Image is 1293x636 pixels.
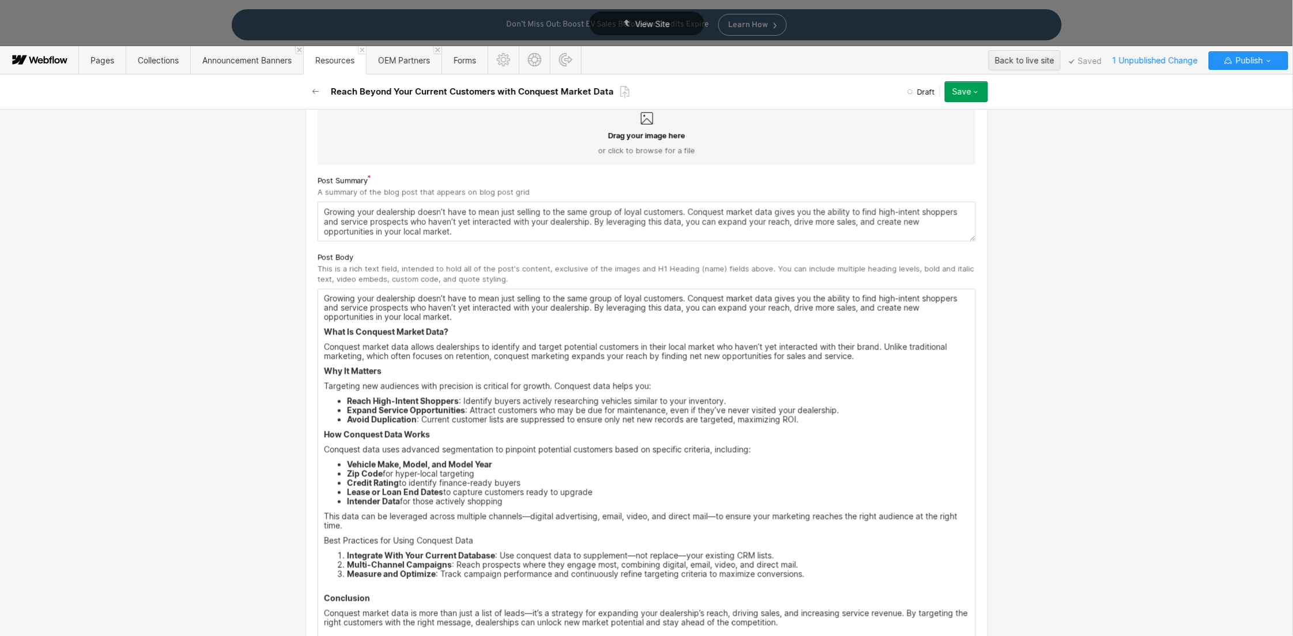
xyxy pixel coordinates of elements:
li: to identify finance-ready buyers [347,479,970,488]
strong: What Is Conquest Market Data? [324,327,448,337]
strong: Lease or Loan End Dates [347,487,443,497]
span: Resources [315,55,355,65]
button: Publish [1209,51,1288,70]
strong: Credit Rating [347,478,399,488]
li: to capture customers ready to upgrade [347,488,970,497]
a: Close 'Announcement Banners' tab [295,46,303,54]
span: Drag your image here [608,130,685,141]
span: View Site [635,19,670,29]
span: OEM Partners [378,55,430,65]
li: : Attract customers who may be due for maintenance, even if they’ve never visited your dealership. [347,406,970,415]
strong: Expand Service Opportunities [347,405,465,415]
li: for those actively shopping [347,497,970,506]
strong: How Conquest Data Works [324,430,430,439]
span: Pages [91,55,114,65]
p: Conquest data uses advanced segmentation to pinpoint potential customers based on specific criter... [324,445,970,454]
p: Best Practices for Using Conquest Data [324,536,970,545]
strong: Vehicle Make, Model, and Model Year [347,460,492,469]
li: : Use conquest data to supplement—not replace—your existing CRM lists. [347,551,970,560]
p: Growing your dealership doesn’t have to mean just selling to the same group of loyal customers. C... [324,294,970,322]
span: Draft [917,86,935,97]
p: Conquest market data allows dealerships to identify and target potential customers in their local... [324,343,970,361]
span: or click to browse for a file [598,145,695,156]
textarea: Growing your dealership doesn’t have to mean just selling to the same group of loyal customers. C... [318,202,976,242]
p: Targeting new audiences with precision is critical for growth. Conquest data helps you: [324,382,970,391]
strong: Avoid Duplication [347,415,417,424]
li: : Track campaign performance and continuously refine targeting criteria to maximize conversions. [347,570,970,588]
span: Publish [1234,52,1263,69]
p: Conquest market data is more than just a list of leads—it’s a strategy for expanding your dealers... [324,609,970,627]
span: Forms [454,55,476,65]
a: Close 'Resources' tab [358,46,366,54]
strong: Why It Matters [324,366,382,376]
strong: Reach High-Intent Shoppers [347,396,459,406]
li: for hyper-local targeting [347,469,970,479]
span: Saved [1069,59,1102,65]
p: This data can be leveraged across multiple channels—digital advertising, email, video, and direct... [324,512,970,530]
strong: Intender Data [347,496,400,506]
span: Post Body [318,252,353,262]
span: Post Summary [318,175,368,186]
span: 1 Unpublished Change [1107,51,1203,69]
span: Collections [138,55,179,65]
li: : Current customer lists are suppressed to ensure only net new records are targeted, maximizing ROI. [347,415,970,424]
li: : Identify buyers actively researching vehicles similar to your inventory. [347,397,970,406]
strong: Conclusion [324,593,370,603]
strong: Measure and Optimize [347,569,436,579]
div: Save [952,87,971,96]
button: Save [945,81,988,102]
strong: Integrate With Your Current Database [347,551,495,560]
div: Back to live site [995,52,1054,69]
span: Announcement Banners [202,55,292,65]
a: Close 'OEM Partners' tab [433,46,442,54]
span: This is a rich text field, intended to hold all of the post's content, exclusive of the images an... [318,264,974,284]
button: Back to live site [989,50,1061,70]
strong: Multi-Channel Campaigns [347,560,452,570]
span: A summary of the blog post that appears on blog post grid [318,187,530,197]
li: : Reach prospects where they engage most, combining digital, email, video, and direct mail. [347,560,970,570]
strong: Zip Code [347,469,383,479]
h2: Reach Beyond Your Current Customers with Conquest Market Data [331,86,614,97]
